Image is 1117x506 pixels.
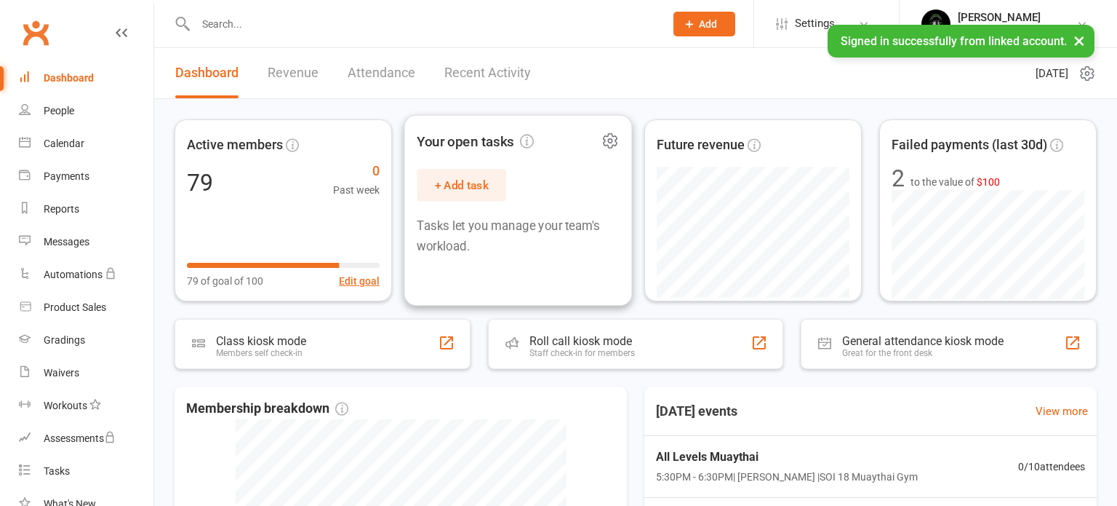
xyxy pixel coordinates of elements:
[977,176,1000,188] span: $100
[348,48,415,98] a: Attendance
[1036,65,1068,82] span: [DATE]
[339,273,380,289] button: Edit goal
[657,135,745,156] span: Future revenue
[19,324,153,357] a: Gradings
[216,348,306,358] div: Members self check-in
[19,160,153,193] a: Payments
[444,48,531,98] a: Recent Activity
[44,334,85,346] div: Gradings
[44,400,87,411] div: Workouts
[19,291,153,324] a: Product Sales
[1066,25,1092,56] button: ×
[44,269,103,280] div: Automations
[19,127,153,160] a: Calendar
[19,62,153,95] a: Dashboard
[216,334,306,348] div: Class kiosk mode
[529,334,635,348] div: Roll call kiosk mode
[417,169,506,201] button: + Add task
[187,273,263,289] span: 79 of goal of 100
[44,170,89,182] div: Payments
[19,422,153,455] a: Assessments
[44,105,74,116] div: People
[19,390,153,422] a: Workouts
[191,14,654,34] input: Search...
[644,398,749,424] h3: [DATE] events
[44,203,79,215] div: Reports
[19,193,153,226] a: Reports
[19,357,153,390] a: Waivers
[19,226,153,258] a: Messages
[892,167,905,190] div: 2
[44,432,116,444] div: Assessments
[842,348,1004,358] div: Great for the front desk
[19,258,153,291] a: Automations
[333,161,380,182] span: 0
[841,34,1067,48] span: Signed in successfully from linked account.
[44,138,84,149] div: Calendar
[673,12,735,36] button: Add
[910,174,1000,190] span: to the value of
[892,135,1047,156] span: Failed payments (last 30d)
[44,367,79,379] div: Waivers
[17,15,54,51] a: Clubworx
[44,72,94,84] div: Dashboard
[175,48,239,98] a: Dashboard
[958,24,1054,37] div: Soi 18 Muaythai Gym
[699,18,717,30] span: Add
[1036,403,1088,420] a: View more
[1018,459,1085,475] span: 0 / 10 attendees
[656,469,918,485] span: 5:30PM - 6:30PM | [PERSON_NAME] | SOI 18 Muaythai Gym
[656,448,918,467] span: All Levels Muaythai
[333,182,380,198] span: Past week
[921,9,950,39] img: thumb_image1716960047.png
[795,7,835,40] span: Settings
[958,11,1054,24] div: [PERSON_NAME]
[187,135,283,156] span: Active members
[19,95,153,127] a: People
[44,465,70,477] div: Tasks
[19,455,153,488] a: Tasks
[44,301,106,313] div: Product Sales
[186,398,348,419] span: Membership breakdown
[842,334,1004,348] div: General attendance kiosk mode
[268,48,319,98] a: Revenue
[417,130,534,152] span: Your open tasks
[187,171,213,194] div: 79
[417,216,619,256] p: Tasks let you manage your team's workload.
[44,236,89,248] div: Messages
[529,348,635,358] div: Staff check-in for members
